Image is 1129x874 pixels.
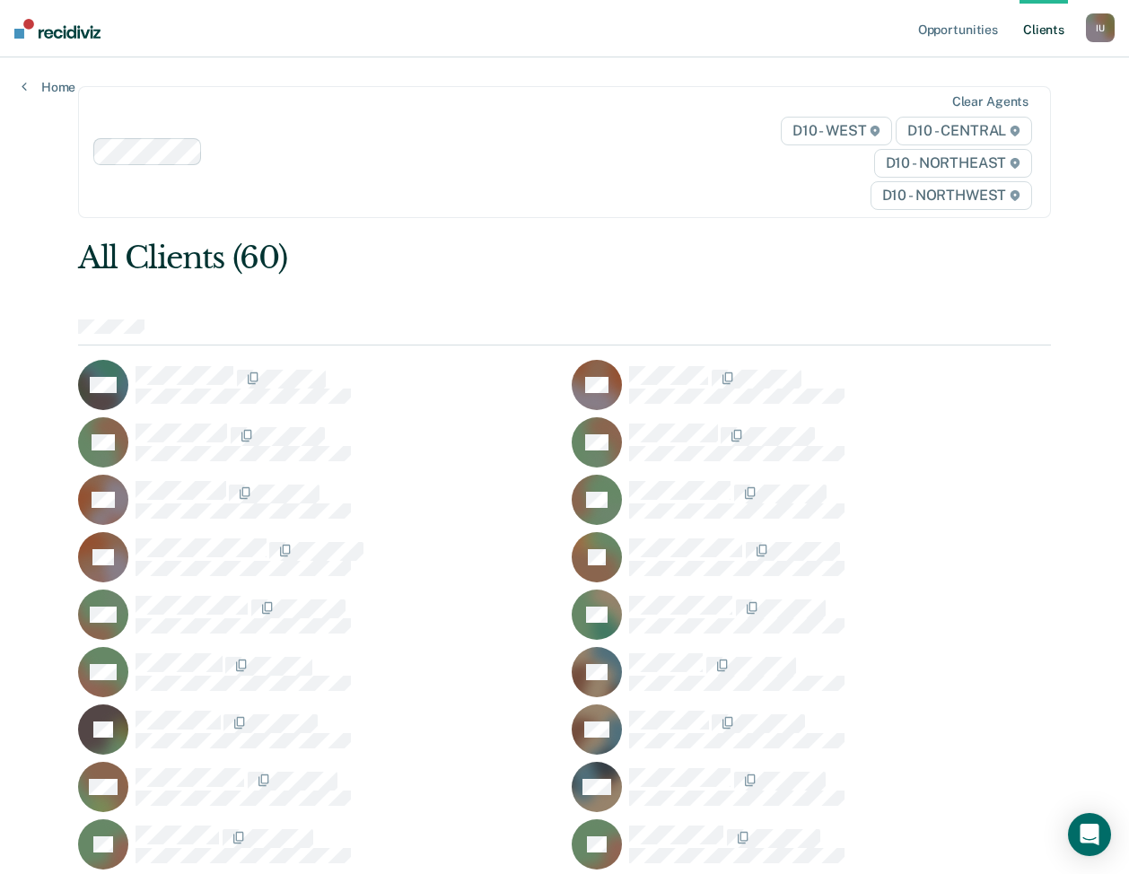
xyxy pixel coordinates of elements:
a: Home [22,79,75,95]
button: IU [1086,13,1115,42]
span: D10 - NORTHEAST [874,149,1032,178]
span: D10 - CENTRAL [896,117,1032,145]
div: Open Intercom Messenger [1068,813,1111,856]
div: All Clients (60) [78,240,856,276]
span: D10 - NORTHWEST [871,181,1032,210]
div: I U [1086,13,1115,42]
img: Recidiviz [14,19,101,39]
div: Clear agents [952,94,1028,109]
span: D10 - WEST [781,117,892,145]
